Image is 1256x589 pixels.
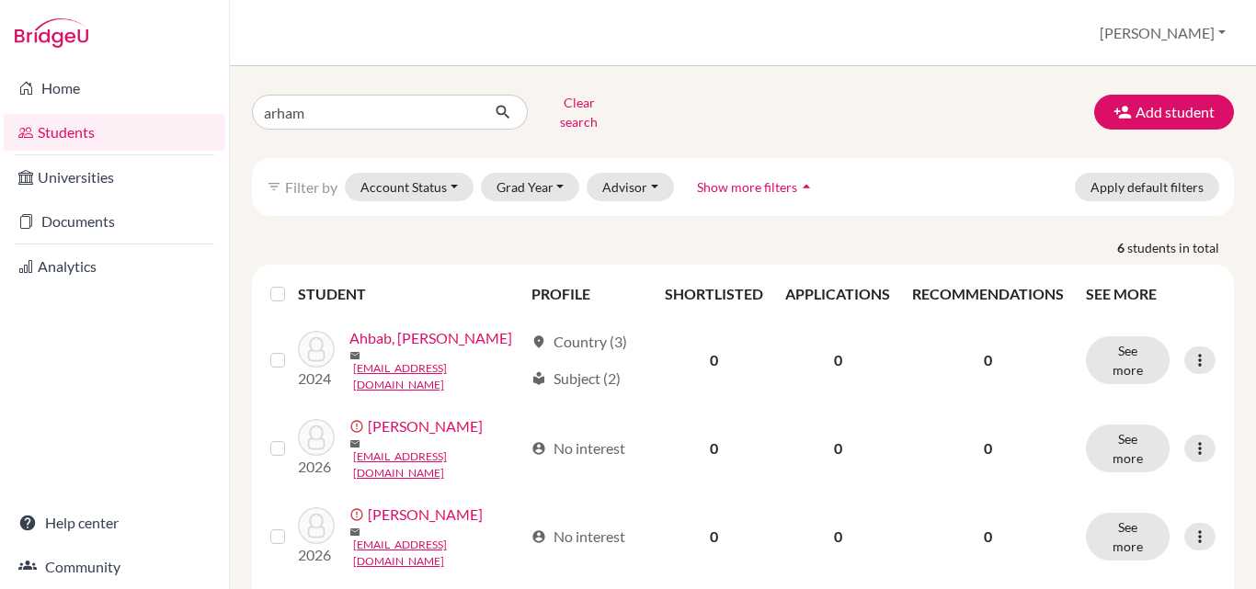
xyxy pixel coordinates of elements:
a: Students [4,114,225,151]
span: error_outline [349,419,368,434]
td: 0 [774,493,901,581]
img: Ahmed, Arham Mashfiq [298,419,335,456]
a: Community [4,549,225,585]
td: 0 [654,316,774,404]
div: Subject (2) [531,368,621,390]
span: local_library [531,371,546,386]
button: See more [1086,513,1170,561]
button: Grad Year [481,173,580,201]
a: Help center [4,504,225,541]
p: 0 [912,437,1064,459]
td: 0 [654,404,774,493]
a: Analytics [4,248,225,285]
span: Filter by [285,178,337,196]
a: [EMAIL_ADDRESS][DOMAIN_NAME] [353,537,523,570]
th: STUDENT [298,272,520,316]
p: 2026 [298,544,335,566]
div: No interest [531,526,625,548]
a: Universities [4,159,225,196]
button: Add student [1094,95,1234,130]
button: See more [1086,425,1170,472]
button: [PERSON_NAME] [1091,16,1234,51]
span: account_circle [531,441,546,456]
button: See more [1086,336,1170,384]
th: APPLICATIONS [774,272,901,316]
a: Home [4,70,225,107]
a: [PERSON_NAME] [368,504,483,526]
a: [EMAIL_ADDRESS][DOMAIN_NAME] [353,360,523,393]
button: Show more filtersarrow_drop_up [681,173,831,201]
td: 0 [654,493,774,581]
a: Documents [4,203,225,240]
span: mail [349,527,360,538]
td: 0 [774,404,901,493]
th: SHORTLISTED [654,272,774,316]
td: 0 [774,316,901,404]
a: Ahbab, [PERSON_NAME] [349,327,512,349]
span: students in total [1127,238,1234,257]
div: No interest [531,437,625,459]
img: Ahbab, Arham Rana [298,331,335,368]
i: arrow_drop_up [797,177,816,196]
button: Advisor [587,173,674,201]
button: Apply default filters [1075,173,1219,201]
th: SEE MORE [1075,272,1227,316]
button: Clear search [528,88,630,136]
span: location_on [531,334,546,349]
a: [PERSON_NAME] [368,415,483,437]
th: PROFILE [520,272,655,316]
div: Country (3) [531,331,627,353]
p: 0 [912,526,1064,548]
p: 2024 [298,368,335,390]
strong: 6 [1117,238,1127,257]
a: [EMAIL_ADDRESS][DOMAIN_NAME] [353,448,523,481]
span: Show more filters [697,179,797,195]
img: Bridge-U [15,18,88,48]
p: 0 [912,349,1064,371]
span: mail [349,438,360,449]
th: RECOMMENDATIONS [901,272,1075,316]
span: mail [349,350,360,361]
img: AHMED, ARHAM MASHFIQ [298,507,335,544]
button: Account Status [345,173,474,201]
span: account_circle [531,529,546,544]
i: filter_list [267,179,281,194]
span: error_outline [349,507,368,522]
input: Find student by name... [252,95,480,130]
p: 2026 [298,456,335,478]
